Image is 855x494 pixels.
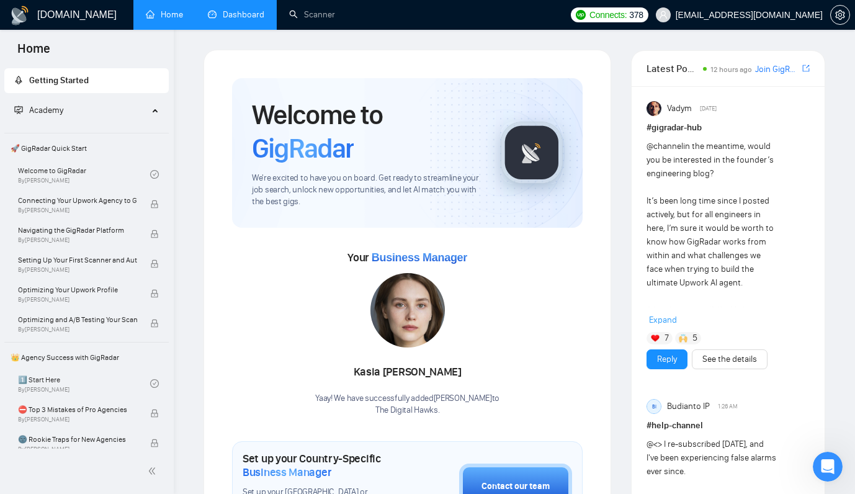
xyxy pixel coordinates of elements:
span: Latest Posts from the GigRadar Community [647,61,699,76]
img: 🙌 [679,334,687,343]
span: lock [150,289,159,298]
span: 1:26 AM [718,401,738,412]
img: logo [10,6,30,25]
span: GigRadar [252,132,354,165]
span: Getting Started [29,75,89,86]
a: See the details [702,353,757,366]
span: Home [7,40,60,66]
span: Academy [29,105,63,115]
span: rocket [14,76,23,84]
span: 🚀 GigRadar Quick Start [6,136,168,161]
span: Academy [14,105,63,115]
span: Optimizing and A/B Testing Your Scanner for Better Results [18,313,137,326]
span: Expand [649,315,677,325]
span: Optimizing Your Upwork Profile [18,284,137,296]
div: Kasia [PERSON_NAME] [315,362,499,383]
span: ⛔ Top 3 Mistakes of Pro Agencies [18,403,137,416]
iframe: Intercom live chat [813,452,843,482]
span: Navigating the GigRadar Platform [18,224,137,236]
a: export [802,63,810,74]
span: check-circle [150,170,159,179]
h1: Welcome to [252,98,481,165]
div: BI [647,400,661,413]
span: Connects: [589,8,627,22]
span: fund-projection-screen [14,106,23,114]
a: searchScanner [289,9,335,20]
span: lock [150,319,159,328]
a: homeHome [146,9,183,20]
a: Welcome to GigRadarBy[PERSON_NAME] [18,161,150,188]
span: lock [150,439,159,447]
li: Getting Started [4,68,169,93]
a: setting [830,10,850,20]
span: lock [150,230,159,238]
span: Business Manager [372,251,467,264]
a: Reply [657,353,677,366]
span: Vadym [667,102,692,115]
span: check-circle [150,379,159,388]
span: By [PERSON_NAME] [18,326,137,333]
span: 5 [692,332,697,344]
h1: # gigradar-hub [647,121,810,135]
span: setting [831,10,849,20]
div: Contact our team [481,480,550,493]
span: We're excited to have you on board. Get ready to streamline your job search, unlock new opportuni... [252,173,481,208]
span: export [802,63,810,73]
img: gigradar-logo.png [501,122,563,184]
a: 1️⃣ Start HereBy[PERSON_NAME] [18,370,150,397]
span: 🌚 Rookie Traps for New Agencies [18,433,137,446]
button: setting [830,5,850,25]
span: Setting Up Your First Scanner and Auto-Bidder [18,254,137,266]
span: By [PERSON_NAME] [18,236,137,244]
span: Connecting Your Upwork Agency to GigRadar [18,194,137,207]
h1: Set up your Country-Specific [243,452,397,479]
img: Vadym [647,101,661,116]
h1: # help-channel [647,419,810,433]
span: user [659,11,668,19]
span: [DATE] [700,103,717,114]
div: Yaay! We have successfully added [PERSON_NAME] to [315,393,499,416]
span: lock [150,409,159,418]
span: Your [347,251,467,264]
span: 12 hours ago [710,65,752,74]
span: By [PERSON_NAME] [18,207,137,214]
img: upwork-logo.png [576,10,586,20]
span: 👑 Agency Success with GigRadar [6,345,168,370]
span: By [PERSON_NAME] [18,446,137,453]
p: The Digital Hawks . [315,405,499,416]
span: Budianto IP [667,400,710,413]
a: Join GigRadar Slack Community [755,63,800,76]
a: dashboardDashboard [208,9,264,20]
span: double-left [148,465,160,477]
span: lock [150,200,159,209]
span: By [PERSON_NAME] [18,296,137,303]
img: ❤️ [651,334,660,343]
span: 7 [665,332,669,344]
img: 1706119598764-multi-92.jpg [370,273,445,348]
span: lock [150,259,159,268]
button: See the details [692,349,768,369]
button: Reply [647,349,687,369]
span: Business Manager [243,465,331,479]
span: By [PERSON_NAME] [18,416,137,423]
span: By [PERSON_NAME] [18,266,137,274]
span: 378 [629,8,643,22]
span: @channel [647,141,683,151]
